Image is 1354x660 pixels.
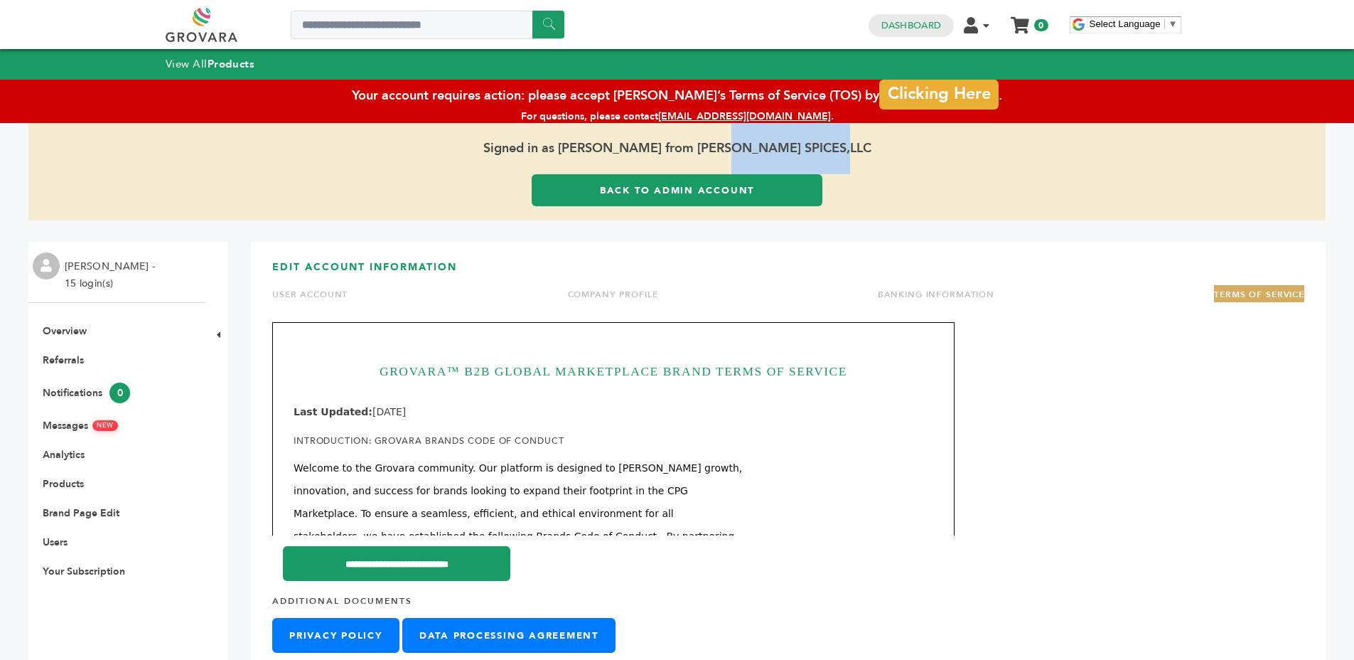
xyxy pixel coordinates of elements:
[1034,19,1048,31] span: 0
[1011,13,1028,28] a: My Cart
[1214,289,1304,300] a: TERMS OF SERVICE
[879,80,999,110] a: Clicking Here
[294,528,933,545] p: stakeholders, we have established the following Brands Code of Conduct . By partnering
[1090,18,1178,29] a: Select Language​
[166,57,255,71] a: View AllProducts
[294,505,933,522] p: Marketplace. To ensure a seamless, eﬃcient, and ethical environment for all
[272,595,1304,618] h4: Additional Documents
[294,482,933,499] p: innovation, and success for brands looking to expand their footprint in the CPG
[1164,18,1165,29] span: ​
[568,289,658,300] a: COMPANY PROFILE
[43,477,84,491] a: Products
[878,289,994,300] a: BANKING INFORMATION
[43,506,119,520] a: Brand Page Edit
[291,11,564,39] input: Search a product or brand...
[294,459,933,477] p: Welcome to the Grovara community. Our platform is designed to [PERSON_NAME] growth,
[109,383,130,403] span: 0
[272,289,348,300] a: USER ACCOUNT
[881,19,941,32] a: Dashboard
[43,386,130,400] a: Notifications0
[532,174,822,206] a: Back to Admin Account
[1090,18,1161,29] span: Select Language
[28,123,1326,174] span: Signed in as [PERSON_NAME] from [PERSON_NAME] SPICES,LLC
[294,344,933,399] h1: GROVARA™ B2B GLOBAL MARKETPLACE BRAND TERMS OF SERVICE
[43,324,87,338] a: Overview
[294,406,372,417] strong: Last Updated:
[33,252,60,280] img: profile.png
[43,419,118,432] a: MessagesNEW
[294,436,933,454] h2: Introduction: Grovara Brands Code of Conduct
[43,536,68,549] a: Users
[294,403,933,420] p: [DATE]
[43,353,84,367] a: Referrals
[1168,18,1178,29] span: ▼
[402,618,616,653] a: Data Processing Agreement
[272,260,1304,285] h3: EDIT ACCOUNT INFORMATION
[208,57,254,71] strong: Products
[272,618,399,653] a: Privacy Policy
[65,258,158,292] li: [PERSON_NAME] - 15 login(s)
[658,110,831,123] a: [EMAIL_ADDRESS][DOMAIN_NAME]
[43,565,125,578] a: Your Subscription
[92,420,118,431] span: NEW
[43,448,85,462] a: Analytics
